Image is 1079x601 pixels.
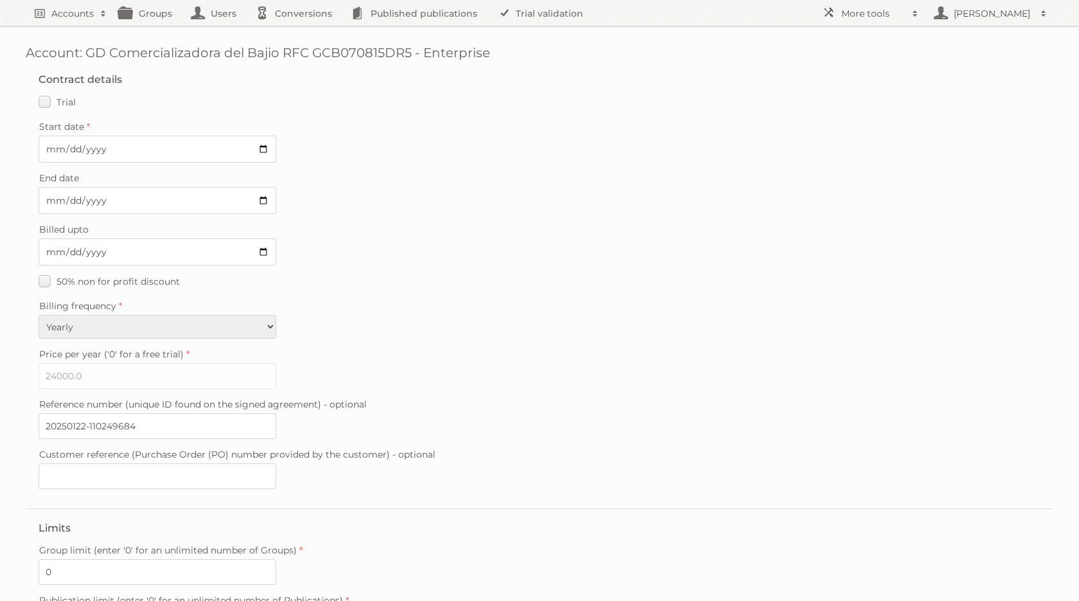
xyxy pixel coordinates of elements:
[841,7,906,20] h2: More tools
[57,276,180,287] span: 50% non for profit discount
[39,172,79,184] span: End date
[26,45,1053,60] h1: Account: GD Comercializadora del Bajio RFC GCB070815DR5 - Enterprise
[39,544,297,556] span: Group limit (enter '0' for an unlimited number of Groups)
[39,300,116,312] span: Billing frequency
[57,96,76,108] span: Trial
[951,7,1034,20] h2: [PERSON_NAME]
[51,7,94,20] h2: Accounts
[39,399,367,410] span: Reference number (unique ID found on the signed agreement) - optional
[39,449,435,460] span: Customer reference (Purchase Order (PO) number provided by the customer) - optional
[39,522,71,534] legend: Limits
[39,121,84,132] span: Start date
[39,348,184,360] span: Price per year ('0' for a free trial)
[39,73,122,85] legend: Contract details
[39,224,89,235] span: Billed upto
